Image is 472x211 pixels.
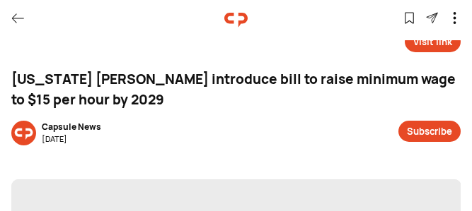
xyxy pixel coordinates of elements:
[405,31,461,52] a: Visit link
[398,121,461,142] button: Subscribe
[224,8,248,32] img: logo
[42,121,101,133] div: Capsule News
[11,121,36,145] img: resizeImage
[42,133,101,145] div: [DATE]
[11,69,461,109] div: [US_STATE] [PERSON_NAME] introduce bill to raise minimum wage to $15 per hour by 2029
